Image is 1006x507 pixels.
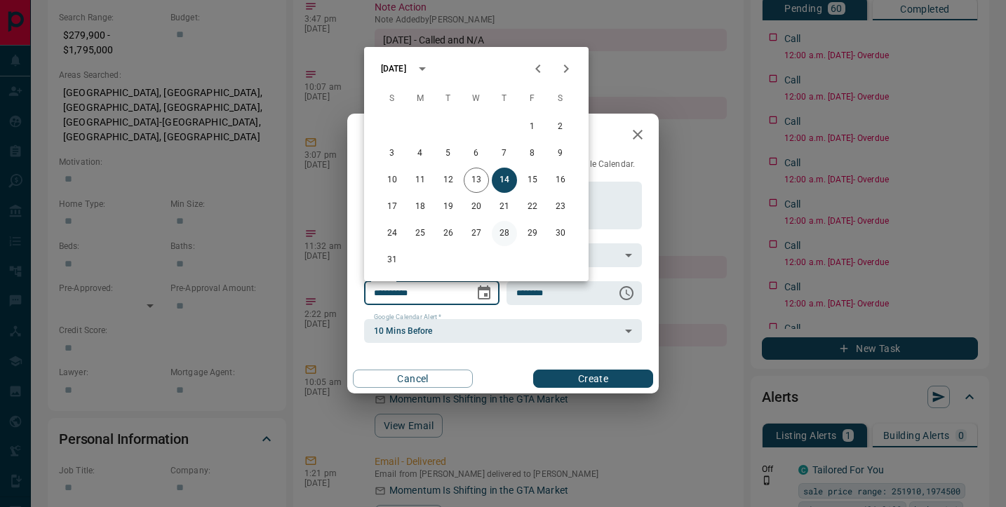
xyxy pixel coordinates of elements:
[464,85,489,113] span: Wednesday
[612,279,641,307] button: Choose time, selected time is 6:00 AM
[552,55,580,83] button: Next month
[436,141,461,166] button: 5
[380,194,405,219] button: 17
[380,85,405,113] span: Sunday
[492,194,517,219] button: 21
[353,370,473,388] button: Cancel
[347,114,443,158] h2: New Task
[492,221,517,246] button: 28
[520,141,545,166] button: 8
[464,141,489,166] button: 6
[464,168,489,193] button: 13
[436,221,461,246] button: 26
[436,168,461,193] button: 12
[548,141,573,166] button: 9
[548,168,573,193] button: 16
[492,168,517,193] button: 14
[492,85,517,113] span: Thursday
[520,194,545,219] button: 22
[470,279,498,307] button: Choose date, selected date is Aug 14, 2025
[374,313,441,322] label: Google Calendar Alert
[548,85,573,113] span: Saturday
[548,221,573,246] button: 30
[548,114,573,140] button: 2
[381,62,406,75] div: [DATE]
[364,319,642,343] div: 10 Mins Before
[492,141,517,166] button: 7
[520,168,545,193] button: 15
[548,194,573,219] button: 23
[520,221,545,246] button: 29
[520,85,545,113] span: Friday
[408,194,433,219] button: 18
[524,55,552,83] button: Previous month
[408,85,433,113] span: Monday
[436,194,461,219] button: 19
[516,275,535,284] label: Time
[408,168,433,193] button: 11
[380,168,405,193] button: 10
[410,57,434,81] button: calendar view is open, switch to year view
[464,194,489,219] button: 20
[520,114,545,140] button: 1
[533,370,653,388] button: Create
[408,141,433,166] button: 4
[380,248,405,273] button: 31
[374,275,391,284] label: Date
[436,85,461,113] span: Tuesday
[464,221,489,246] button: 27
[380,221,405,246] button: 24
[380,141,405,166] button: 3
[408,221,433,246] button: 25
